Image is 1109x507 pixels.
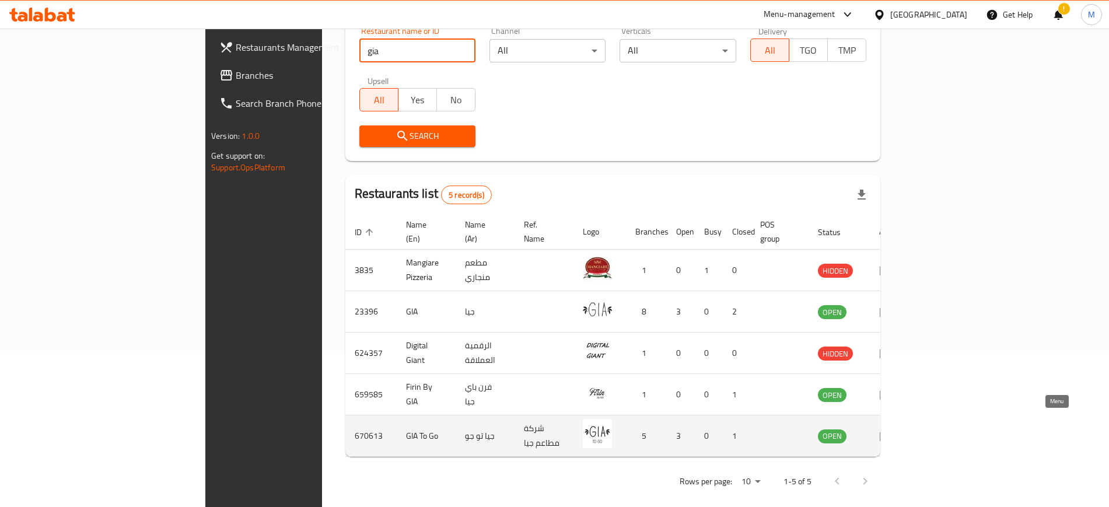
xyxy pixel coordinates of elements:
span: No [442,92,471,109]
td: 3 [667,291,695,333]
div: Total records count [441,186,492,204]
img: Digital Giant [583,336,612,365]
div: All [620,39,736,62]
label: Upsell [368,76,389,85]
span: TMP [832,42,862,59]
a: Branches [210,61,390,89]
img: GIA [583,295,612,324]
td: 1 [626,374,667,415]
div: HIDDEN [818,347,853,361]
span: 1.0.0 [242,128,260,144]
img: Mangiare Pizzeria [583,253,612,282]
table: enhanced table [345,214,910,457]
p: Rows per page: [680,474,732,489]
button: TGO [789,39,828,62]
button: Yes [398,88,437,111]
span: POS group [760,218,795,246]
p: 1-5 of 5 [783,474,811,489]
button: No [436,88,475,111]
a: Support.OpsPlatform [211,160,285,175]
img: Firin By GIA [583,377,612,407]
td: 0 [723,250,751,291]
div: [GEOGRAPHIC_DATA] [890,8,967,21]
span: OPEN [818,389,846,402]
td: جيا تو جو [456,415,515,457]
td: مطعم منجاري [456,250,515,291]
label: Delivery [758,27,788,35]
td: 1 [695,250,723,291]
button: TMP [827,39,866,62]
td: 1 [723,374,751,415]
span: All [365,92,394,109]
td: 0 [667,374,695,415]
td: 1 [626,333,667,374]
span: OPEN [818,306,846,319]
td: شركة مطاعم جيا [515,415,573,457]
a: Restaurants Management [210,33,390,61]
td: 0 [695,291,723,333]
td: 8 [626,291,667,333]
span: Get support on: [211,148,265,163]
button: Search [359,125,475,147]
td: 0 [667,250,695,291]
th: Open [667,214,695,250]
td: Firin By GIA [397,374,456,415]
th: Closed [723,214,751,250]
div: Rows per page: [737,473,765,491]
div: Menu [879,387,901,401]
span: OPEN [818,429,846,443]
td: 0 [667,333,695,374]
span: Branches [236,68,381,82]
div: OPEN [818,305,846,319]
span: M [1088,8,1095,21]
td: جيا [456,291,515,333]
td: 1 [723,415,751,457]
span: Search Branch Phone [236,96,381,110]
div: Menu [879,346,901,360]
td: 2 [723,291,751,333]
div: All [489,39,606,62]
td: Digital Giant [397,333,456,374]
input: Search for restaurant name or ID.. [359,39,475,62]
span: Search [369,129,466,144]
button: All [359,88,398,111]
td: 0 [695,374,723,415]
td: 0 [723,333,751,374]
span: HIDDEN [818,347,853,361]
span: HIDDEN [818,264,853,278]
span: Restaurants Management [236,40,381,54]
td: 0 [695,333,723,374]
td: 1 [626,250,667,291]
img: GIA To Go [583,419,612,448]
div: Menu [879,263,901,277]
span: Name (Ar) [465,218,501,246]
span: Status [818,225,856,239]
span: Yes [403,92,432,109]
td: 5 [626,415,667,457]
td: 3 [667,415,695,457]
span: Ref. Name [524,218,559,246]
td: GIA [397,291,456,333]
span: Name (En) [406,218,442,246]
span: All [755,42,785,59]
h2: Restaurants list [355,185,492,204]
th: Branches [626,214,667,250]
div: Menu-management [764,8,835,22]
td: الرقمية العملاقة [456,333,515,374]
td: 0 [695,415,723,457]
div: Menu [879,305,901,319]
span: 5 record(s) [442,190,491,201]
th: Logo [573,214,626,250]
div: Export file [848,181,876,209]
td: GIA To Go [397,415,456,457]
span: TGO [794,42,823,59]
a: Search Branch Phone [210,89,390,117]
td: Mangiare Pizzeria [397,250,456,291]
button: All [750,39,789,62]
td: فرن باي جيا [456,374,515,415]
span: ID [355,225,377,239]
span: Version: [211,128,240,144]
th: Action [870,214,910,250]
